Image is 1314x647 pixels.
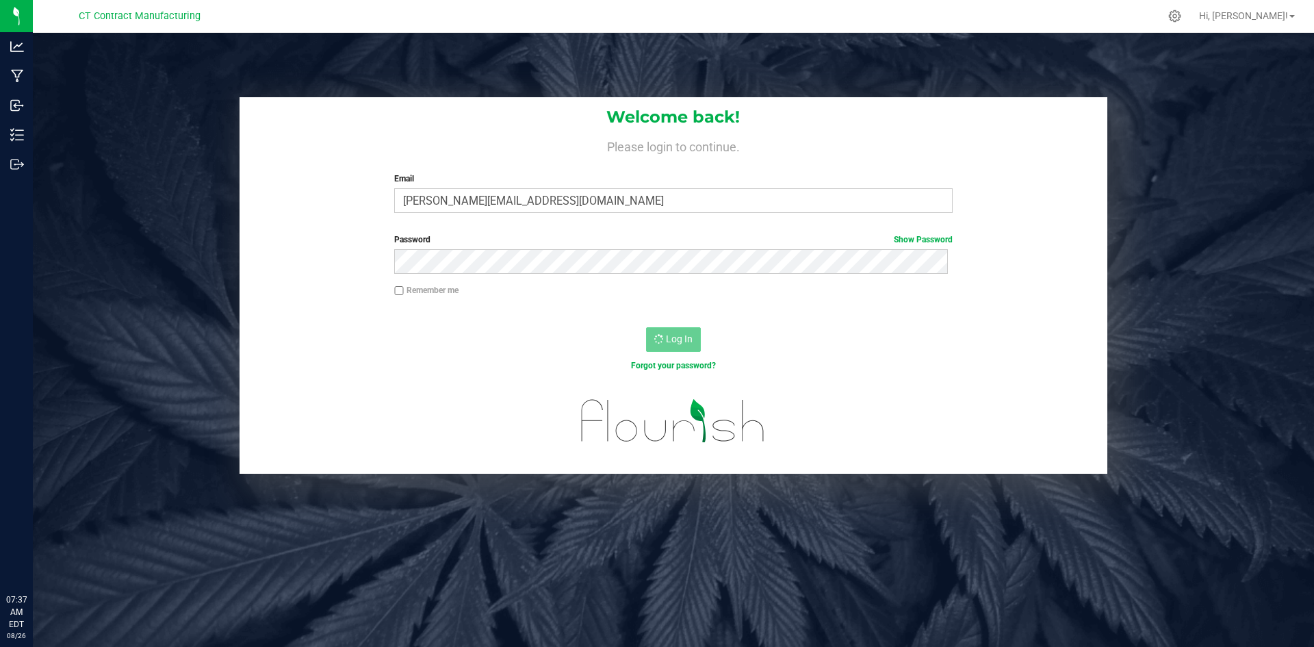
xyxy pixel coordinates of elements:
inline-svg: Analytics [10,40,24,53]
span: Hi, [PERSON_NAME]! [1199,10,1288,21]
h4: Please login to continue. [240,137,1107,153]
h1: Welcome back! [240,108,1107,126]
span: Password [394,235,430,244]
inline-svg: Manufacturing [10,69,24,83]
img: flourish_logo.svg [565,386,782,456]
a: Show Password [894,235,953,244]
span: CT Contract Manufacturing [79,10,201,22]
span: Log In [666,333,693,344]
label: Remember me [394,284,459,296]
label: Email [394,173,952,185]
p: 08/26 [6,631,27,641]
div: Manage settings [1166,10,1183,23]
inline-svg: Inventory [10,128,24,142]
inline-svg: Outbound [10,157,24,171]
inline-svg: Inbound [10,99,24,112]
button: Log In [646,327,701,352]
input: Remember me [394,286,404,296]
a: Forgot your password? [631,361,716,370]
p: 07:37 AM EDT [6,594,27,631]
